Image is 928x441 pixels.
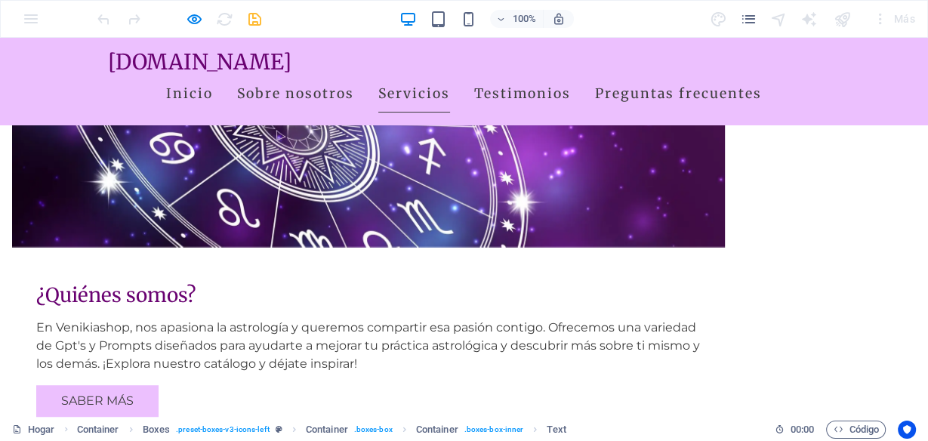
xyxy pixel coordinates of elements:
a: Inicio [166,38,213,76]
h6: Tiempo de sesión [775,421,815,439]
span: Click to select. Double-click to edit [306,421,348,439]
font: Código [849,424,879,435]
font: Servicios [378,48,450,64]
a: Preguntas frecuentes [595,38,762,76]
font: Testimonios [474,48,571,64]
span: . preset-boxes-v3-icons-left [176,421,270,439]
span: Click to select. Double-click to edit [143,421,170,439]
a: Haga clic para cancelar la selección. Haga doble clic para abrir Páginas. [12,421,55,439]
nav: migaja de pan [77,421,566,439]
font: 100% [513,13,536,24]
span: . boxes-box [354,421,393,439]
font: En Venikiashop, nos apasiona la astrología y queremos compartir esa pasión contigo. Ofrecemos una... [36,282,700,333]
font: Preguntas frecuentes [595,48,762,64]
span: . boxes-box-inner [464,421,524,439]
font: Hogar [28,424,54,435]
font: Inicio [166,48,213,64]
a: Testimonios [474,38,571,76]
font: Sobre nosotros [237,48,354,64]
button: Código [826,421,886,439]
font: 00:00 [791,424,814,435]
i: This element is a customizable preset [276,425,282,433]
a: Saber Más [36,347,159,379]
button: páginas [739,10,757,28]
span: Click to select. Double-click to edit [77,421,119,439]
a: Servicios [378,38,450,76]
font: ¿Quiénes somos? [36,245,196,270]
span: Click to select. Double-click to edit [416,421,458,439]
button: 100% [490,10,544,28]
a: Sobre nosotros [237,38,354,76]
font: Saber Más [61,356,134,370]
font: [DOMAIN_NAME] [108,11,291,38]
i: Páginas (Ctrl+Alt+S) [740,11,757,28]
button: Centrados en el usuario [898,421,916,439]
span: Click to select. Double-click to edit [547,421,566,439]
i: Al cambiar el tamaño, se ajusta automáticamente el nivel de zoom para adaptarse al dispositivo el... [552,12,566,26]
